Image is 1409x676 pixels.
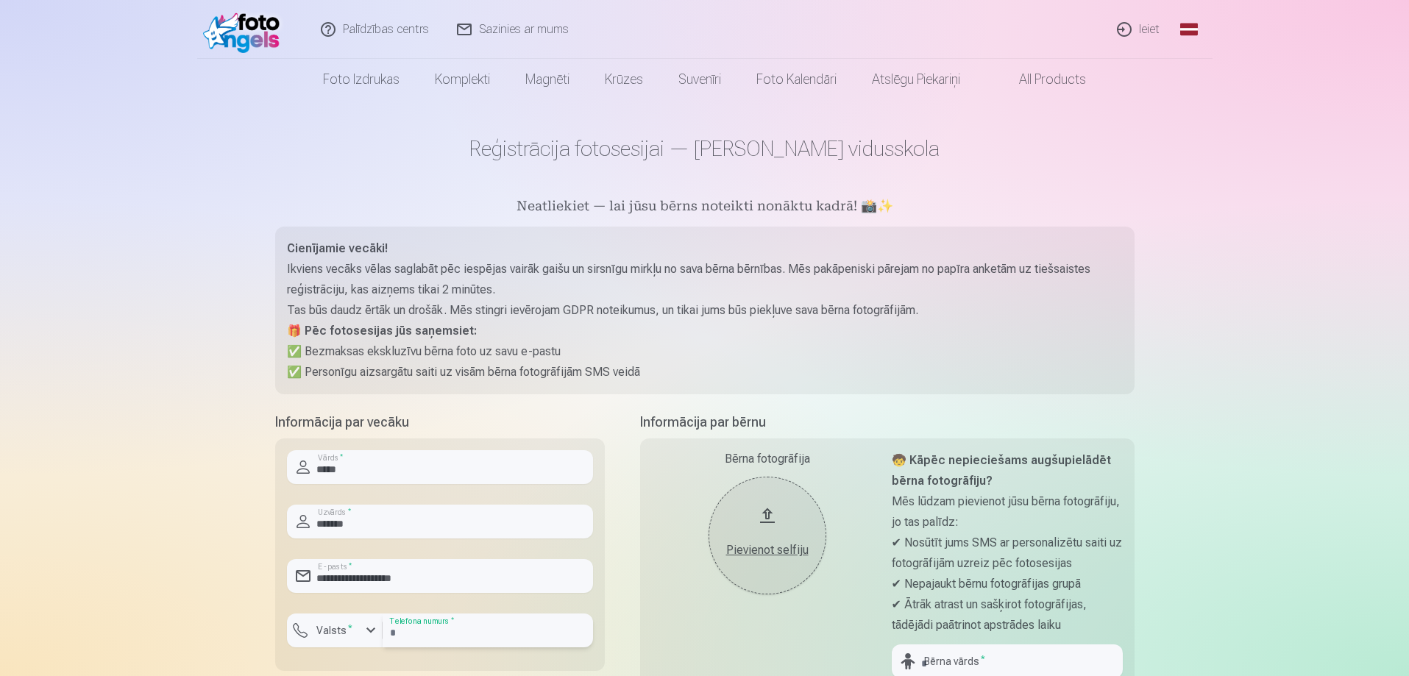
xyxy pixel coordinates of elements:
[854,59,978,100] a: Atslēgu piekariņi
[287,259,1123,300] p: Ikviens vecāks vēlas saglabāt pēc iespējas vairāk gaišu un sirsnīgu mirkļu no sava bērna bērnības...
[709,477,826,594] button: Pievienot selfiju
[892,491,1123,533] p: Mēs lūdzam pievienot jūsu bērna fotogrāfiju, jo tas palīdz:
[640,412,1135,433] h5: Informācija par bērnu
[417,59,508,100] a: Komplekti
[661,59,739,100] a: Suvenīri
[892,533,1123,574] p: ✔ Nosūtīt jums SMS ar personalizētu saiti uz fotogrāfijām uzreiz pēc fotosesijas
[287,613,383,647] button: Valsts*
[723,541,812,559] div: Pievienot selfiju
[275,412,605,433] h5: Informācija par vecāku
[275,197,1135,218] h5: Neatliekiet — lai jūsu bērns noteikti nonāktu kadrā! 📸✨
[892,453,1111,488] strong: 🧒 Kāpēc nepieciešams augšupielādēt bērna fotogrāfiju?
[978,59,1104,100] a: All products
[587,59,661,100] a: Krūzes
[287,300,1123,321] p: Tas būs daudz ērtāk un drošāk. Mēs stingri ievērojam GDPR noteikumus, un tikai jums būs piekļuve ...
[892,574,1123,594] p: ✔ Nepajaukt bērnu fotogrāfijas grupā
[275,135,1135,162] h1: Reģistrācija fotosesijai — [PERSON_NAME] vidusskola
[305,59,417,100] a: Foto izdrukas
[287,324,477,338] strong: 🎁 Pēc fotosesijas jūs saņemsiet:
[739,59,854,100] a: Foto kalendāri
[652,450,883,468] div: Bērna fotogrāfija
[203,6,288,53] img: /fa1
[287,241,388,255] strong: Cienījamie vecāki!
[892,594,1123,636] p: ✔ Ātrāk atrast un sašķirot fotogrāfijas, tādējādi paātrinot apstrādes laiku
[310,623,358,638] label: Valsts
[287,341,1123,362] p: ✅ Bezmaksas ekskluzīvu bērna foto uz savu e-pastu
[287,362,1123,383] p: ✅ Personīgu aizsargātu saiti uz visām bērna fotogrāfijām SMS veidā
[508,59,587,100] a: Magnēti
